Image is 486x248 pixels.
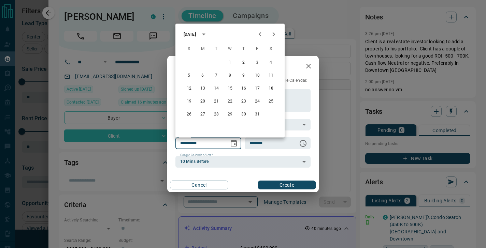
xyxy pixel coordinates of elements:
[238,95,250,108] button: 23
[183,108,195,121] button: 26
[267,28,281,41] button: Next month
[251,108,263,121] button: 31
[175,156,311,168] div: 10 Mins Before
[197,69,209,82] button: 6
[184,31,196,37] div: [DATE]
[224,95,236,108] button: 22
[251,69,263,82] button: 10
[238,42,250,56] span: Thursday
[258,181,316,189] button: Create
[238,57,250,69] button: 2
[198,29,210,40] button: calendar view is open, switch to year view
[227,137,241,150] button: Choose date, selected date is Sep 17, 2025
[296,137,310,150] button: Choose time, selected time is 6:00 AM
[224,108,236,121] button: 29
[265,82,277,95] button: 18
[251,95,263,108] button: 24
[197,108,209,121] button: 27
[210,42,223,56] span: Tuesday
[183,95,195,108] button: 19
[224,69,236,82] button: 8
[224,57,236,69] button: 1
[197,82,209,95] button: 13
[238,108,250,121] button: 30
[265,57,277,69] button: 4
[265,95,277,108] button: 25
[224,82,236,95] button: 15
[210,82,223,95] button: 14
[183,42,195,56] span: Sunday
[197,95,209,108] button: 20
[238,82,250,95] button: 16
[183,69,195,82] button: 5
[167,56,213,78] h2: New Task
[180,153,213,157] label: Google Calendar Alert
[210,108,223,121] button: 28
[224,42,236,56] span: Wednesday
[251,42,263,56] span: Friday
[170,181,228,189] button: Cancel
[265,42,277,56] span: Saturday
[265,69,277,82] button: 11
[253,28,267,41] button: Previous month
[210,95,223,108] button: 21
[183,82,195,95] button: 12
[251,57,263,69] button: 3
[251,82,263,95] button: 17
[197,42,209,56] span: Monday
[238,69,250,82] button: 9
[210,69,223,82] button: 7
